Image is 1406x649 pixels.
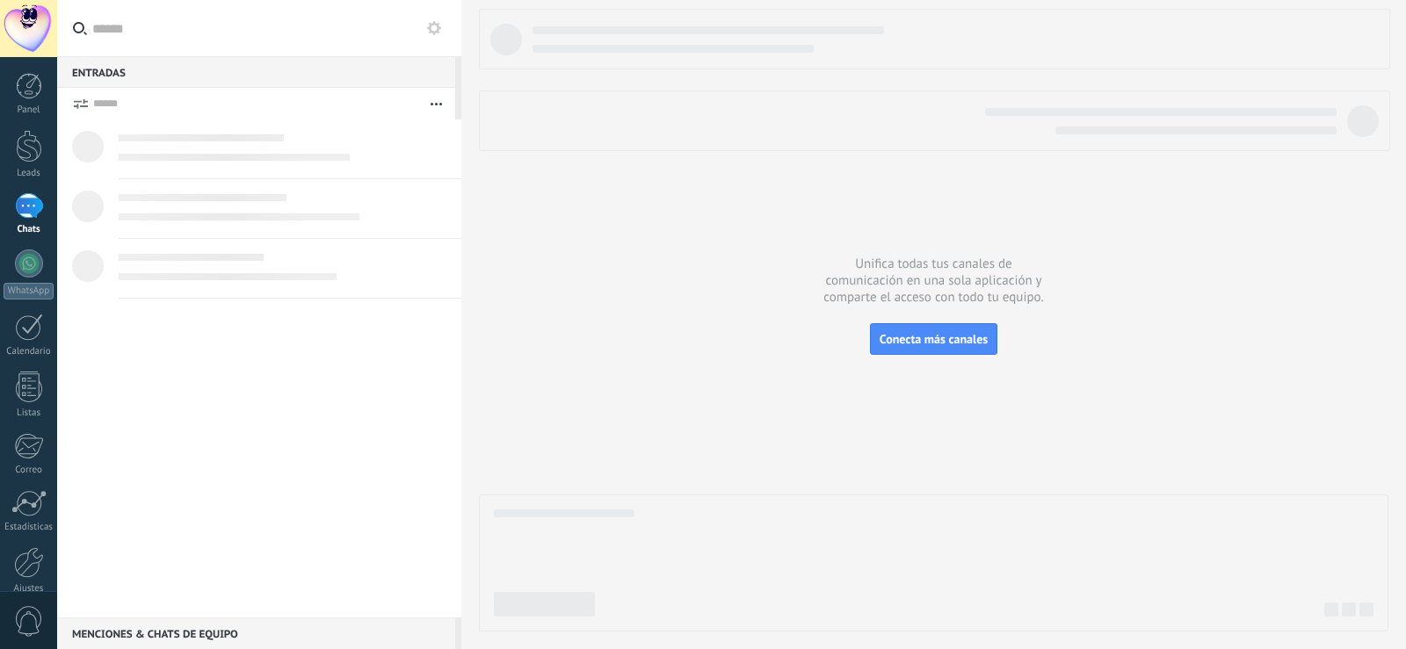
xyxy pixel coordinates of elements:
div: Calendario [4,346,54,357]
div: Panel [4,105,54,116]
div: Listas [4,407,54,419]
button: Conecta más canales [870,323,997,355]
div: Chats [4,224,54,235]
div: Menciones & Chats de equipo [57,617,455,649]
div: Entradas [57,56,455,88]
span: Conecta más canales [880,331,988,347]
div: WhatsApp [4,283,54,299]
div: Correo [4,465,54,476]
div: Estadísticas [4,522,54,533]
div: Ajustes [4,583,54,595]
div: Leads [4,168,54,179]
